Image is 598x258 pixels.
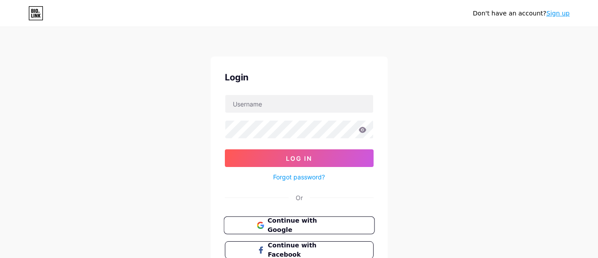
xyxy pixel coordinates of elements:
a: Sign up [546,10,570,17]
a: Forgot password? [273,172,325,182]
input: Username [225,95,373,113]
span: Continue with Google [267,216,341,235]
span: Log In [286,155,312,162]
div: Login [225,71,374,84]
div: Or [296,193,303,202]
button: Continue with Google [224,216,374,235]
button: Log In [225,149,374,167]
a: Continue with Google [225,216,374,234]
div: Don't have an account? [473,9,570,18]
